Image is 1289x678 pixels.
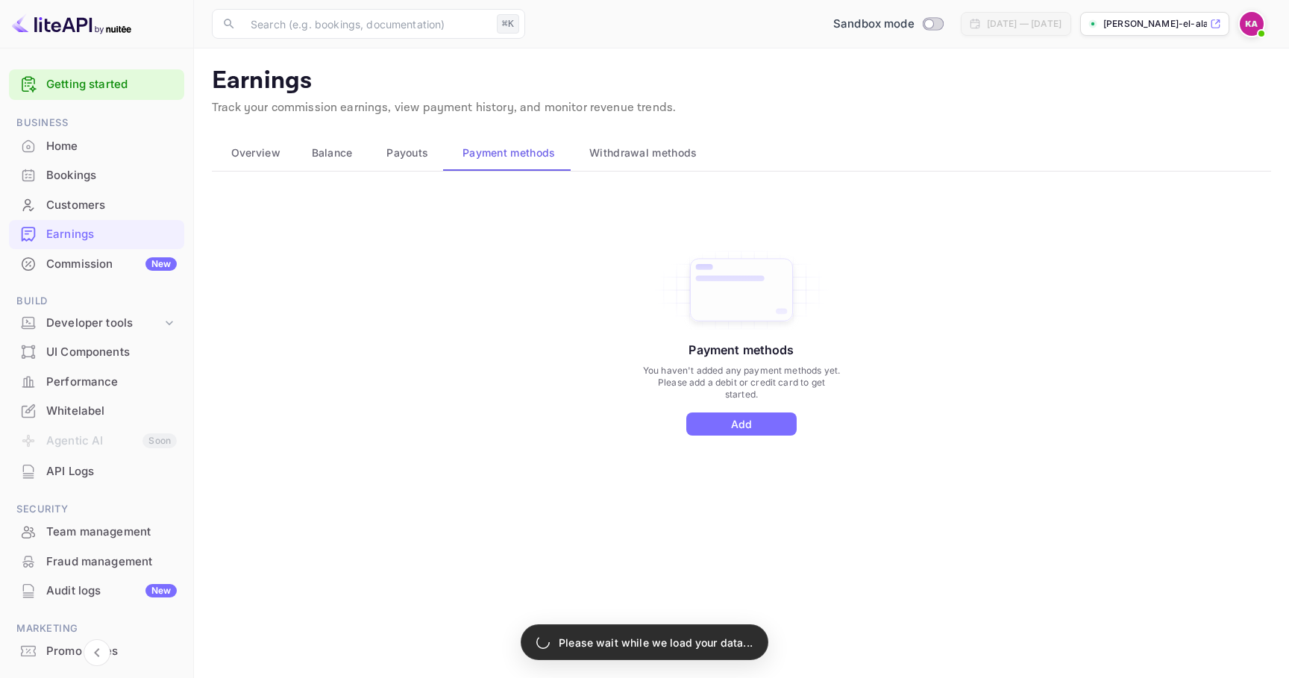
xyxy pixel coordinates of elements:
div: Home [46,138,177,155]
a: Home [9,132,184,160]
div: [DATE] — [DATE] [987,17,1061,31]
span: Overview [231,144,280,162]
div: Whitelabel [46,403,177,420]
div: Home [9,132,184,161]
div: Promo codes [9,637,184,666]
img: karim El Alaoui [1240,12,1264,36]
div: New [145,584,177,597]
a: Fraud management [9,547,184,575]
div: Bookings [46,167,177,184]
div: Developer tools [46,315,162,332]
div: API Logs [9,457,184,486]
div: Getting started [9,69,184,100]
a: Whitelabel [9,397,184,424]
p: Please wait while we load your data... [559,635,753,650]
span: Business [9,115,184,131]
div: Performance [46,374,177,391]
div: API Logs [46,463,177,480]
a: UI Components [9,338,184,365]
span: Payouts [386,144,428,162]
span: Security [9,501,184,518]
a: Customers [9,191,184,219]
span: Build [9,293,184,310]
span: Withdrawal methods [589,144,697,162]
button: Add [686,412,797,436]
span: Payment methods [462,144,556,162]
div: Customers [46,197,177,214]
div: UI Components [9,338,184,367]
input: Search (e.g. bookings, documentation) [242,9,491,39]
div: Earnings [46,226,177,243]
p: [PERSON_NAME]-el-alaoui-vhuya.... [1103,17,1207,31]
p: You haven't added any payment methods yet. Please add a debit or credit card to get started. [641,365,841,401]
div: Commission [46,256,177,273]
a: Getting started [46,76,177,93]
img: LiteAPI logo [12,12,131,36]
a: Performance [9,368,184,395]
div: Customers [9,191,184,220]
a: Team management [9,518,184,545]
div: Fraud management [9,547,184,577]
div: Fraud management [46,553,177,571]
p: Track your commission earnings, view payment history, and monitor revenue trends. [212,99,1271,117]
div: Performance [9,368,184,397]
p: Payment methods [689,341,794,359]
button: Collapse navigation [84,639,110,666]
a: CommissionNew [9,250,184,277]
a: Earnings [9,220,184,248]
div: scrollable auto tabs example [212,135,1271,171]
a: Audit logsNew [9,577,184,604]
div: Bookings [9,161,184,190]
a: Promo codes [9,637,184,665]
div: Team management [9,518,184,547]
div: Switch to Production mode [827,16,949,33]
div: Team management [46,524,177,541]
div: Developer tools [9,310,184,336]
div: Earnings [9,220,184,249]
p: Earnings [212,66,1271,96]
div: UI Components [46,344,177,361]
span: Balance [312,144,353,162]
div: ⌘K [497,14,519,34]
div: Audit logs [46,583,177,600]
a: Bookings [9,161,184,189]
div: CommissionNew [9,250,184,279]
div: Audit logsNew [9,577,184,606]
div: New [145,257,177,271]
img: Add Card [650,247,832,333]
span: Sandbox mode [833,16,915,33]
div: Promo codes [46,643,177,660]
span: Marketing [9,621,184,637]
a: API Logs [9,457,184,485]
div: Whitelabel [9,397,184,426]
